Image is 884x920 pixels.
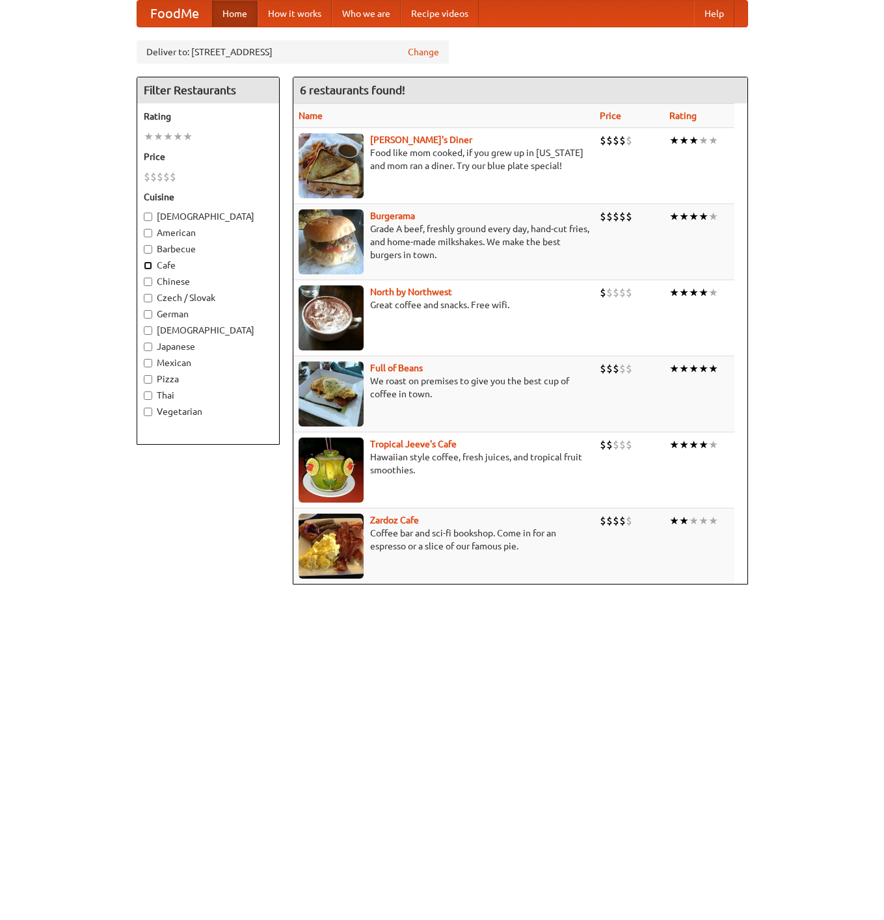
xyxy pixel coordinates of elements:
[370,287,452,297] a: North by Northwest
[699,514,708,528] li: ★
[600,209,606,224] li: $
[144,308,273,321] label: German
[299,285,364,350] img: north.jpg
[299,438,364,503] img: jeeves.jpg
[150,170,157,184] li: $
[299,527,589,553] p: Coffee bar and sci-fi bookshop. Come in for an espresso or a slice of our famous pie.
[299,361,364,427] img: beans.jpg
[173,129,183,144] li: ★
[370,363,423,373] a: Full of Beans
[613,361,619,376] li: $
[708,285,718,300] li: ★
[626,361,632,376] li: $
[144,213,152,221] input: [DEMOGRAPHIC_DATA]
[144,356,273,369] label: Mexican
[299,111,323,121] a: Name
[258,1,332,27] a: How it works
[619,133,626,148] li: $
[626,133,632,148] li: $
[613,514,619,528] li: $
[408,46,439,59] a: Change
[699,361,708,376] li: ★
[619,361,626,376] li: $
[613,285,619,300] li: $
[600,111,621,121] a: Price
[679,514,689,528] li: ★
[144,229,152,237] input: American
[679,285,689,300] li: ★
[669,111,697,121] a: Rating
[144,310,152,319] input: German
[154,129,163,144] li: ★
[299,133,364,198] img: sallys.jpg
[144,343,152,351] input: Japanese
[144,210,273,223] label: [DEMOGRAPHIC_DATA]
[606,209,613,224] li: $
[299,451,589,477] p: Hawaiian style coffee, fresh juices, and tropical fruit smoothies.
[163,170,170,184] li: $
[669,285,679,300] li: ★
[606,285,613,300] li: $
[689,209,699,224] li: ★
[163,129,173,144] li: ★
[370,439,457,449] a: Tropical Jeeve's Cafe
[144,291,273,304] label: Czech / Slovak
[689,438,699,452] li: ★
[299,209,364,274] img: burgerama.jpg
[606,361,613,376] li: $
[144,243,273,256] label: Barbecue
[606,514,613,528] li: $
[619,438,626,452] li: $
[137,40,449,64] div: Deliver to: [STREET_ADDRESS]
[626,514,632,528] li: $
[144,405,273,418] label: Vegetarian
[300,84,405,96] ng-pluralize: 6 restaurants found!
[212,1,258,27] a: Home
[144,294,152,302] input: Czech / Slovak
[679,438,689,452] li: ★
[626,438,632,452] li: $
[144,150,273,163] h5: Price
[144,408,152,416] input: Vegetarian
[144,391,152,400] input: Thai
[699,133,708,148] li: ★
[619,514,626,528] li: $
[669,438,679,452] li: ★
[299,375,589,401] p: We roast on premises to give you the best cup of coffee in town.
[708,133,718,148] li: ★
[137,77,279,103] h4: Filter Restaurants
[613,209,619,224] li: $
[144,245,152,254] input: Barbecue
[144,259,273,272] label: Cafe
[144,373,273,386] label: Pizza
[619,209,626,224] li: $
[689,285,699,300] li: ★
[689,133,699,148] li: ★
[370,211,415,221] a: Burgerama
[626,209,632,224] li: $
[606,133,613,148] li: $
[699,209,708,224] li: ★
[144,226,273,239] label: American
[708,209,718,224] li: ★
[626,285,632,300] li: $
[669,514,679,528] li: ★
[600,361,606,376] li: $
[170,170,176,184] li: $
[144,324,273,337] label: [DEMOGRAPHIC_DATA]
[370,135,472,145] a: [PERSON_NAME]'s Diner
[144,375,152,384] input: Pizza
[299,514,364,579] img: zardoz.jpg
[600,133,606,148] li: $
[689,514,699,528] li: ★
[144,110,273,123] h5: Rating
[606,438,613,452] li: $
[401,1,479,27] a: Recipe videos
[144,261,152,270] input: Cafe
[699,438,708,452] li: ★
[613,133,619,148] li: $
